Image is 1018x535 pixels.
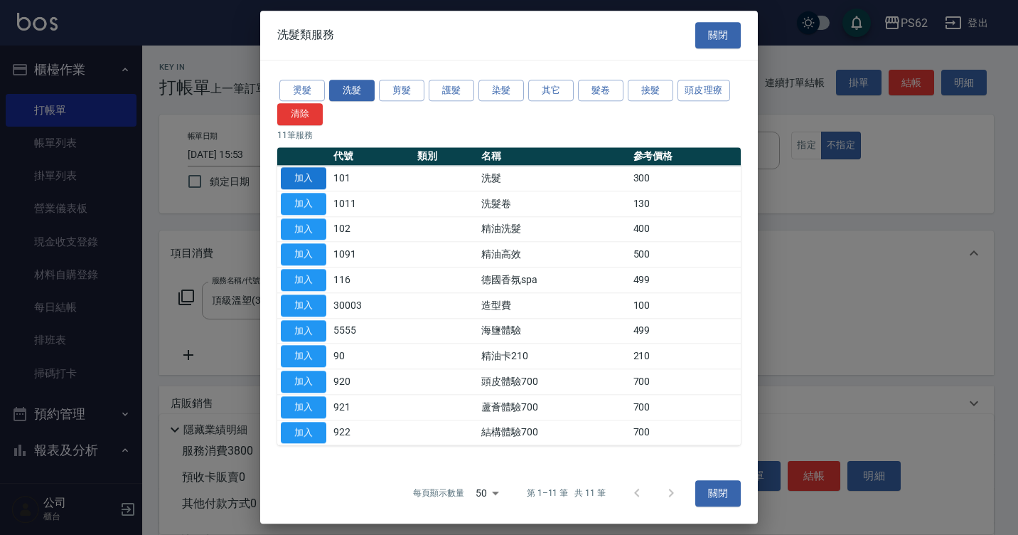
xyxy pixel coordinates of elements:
[695,480,741,507] button: 關閉
[281,422,326,444] button: 加入
[478,344,629,369] td: 精油卡210
[281,269,326,291] button: 加入
[630,344,741,369] td: 210
[279,80,325,102] button: 燙髮
[695,22,741,48] button: 關閉
[413,487,464,500] p: 每頁顯示數量
[330,147,414,166] th: 代號
[330,216,414,242] td: 102
[330,166,414,191] td: 101
[478,147,629,166] th: 名稱
[330,420,414,445] td: 922
[277,129,741,142] p: 11 筆服務
[281,244,326,266] button: 加入
[429,80,474,102] button: 護髮
[281,371,326,393] button: 加入
[478,242,629,267] td: 精油高效
[630,216,741,242] td: 400
[630,369,741,395] td: 700
[478,191,629,217] td: 洗髮卷
[528,80,574,102] button: 其它
[281,193,326,215] button: 加入
[281,396,326,418] button: 加入
[277,104,323,126] button: 清除
[630,191,741,217] td: 130
[478,395,629,420] td: 蘆薈體驗700
[330,344,414,369] td: 90
[478,267,629,293] td: 德國香氛spa
[281,295,326,317] button: 加入
[330,267,414,293] td: 116
[330,191,414,217] td: 1011
[277,28,334,43] span: 洗髮類服務
[330,318,414,344] td: 5555
[478,166,629,191] td: 洗髮
[330,293,414,319] td: 30003
[379,80,424,102] button: 剪髮
[677,80,730,102] button: 頭皮理療
[630,166,741,191] td: 300
[630,267,741,293] td: 499
[478,318,629,344] td: 海鹽體驗
[478,216,629,242] td: 精油洗髮
[330,242,414,267] td: 1091
[281,320,326,342] button: 加入
[630,318,741,344] td: 499
[478,369,629,395] td: 頭皮體驗700
[478,293,629,319] td: 造型費
[578,80,623,102] button: 髮卷
[630,147,741,166] th: 參考價格
[630,395,741,420] td: 700
[478,420,629,445] td: 結構體驗700
[470,475,504,513] div: 50
[329,80,375,102] button: 洗髮
[330,395,414,420] td: 921
[281,167,326,189] button: 加入
[478,80,524,102] button: 染髮
[628,80,673,102] button: 接髮
[281,218,326,240] button: 加入
[630,420,741,445] td: 700
[527,487,606,500] p: 第 1–11 筆 共 11 筆
[630,293,741,319] td: 100
[281,346,326,368] button: 加入
[630,242,741,267] td: 500
[414,147,478,166] th: 類別
[330,369,414,395] td: 920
